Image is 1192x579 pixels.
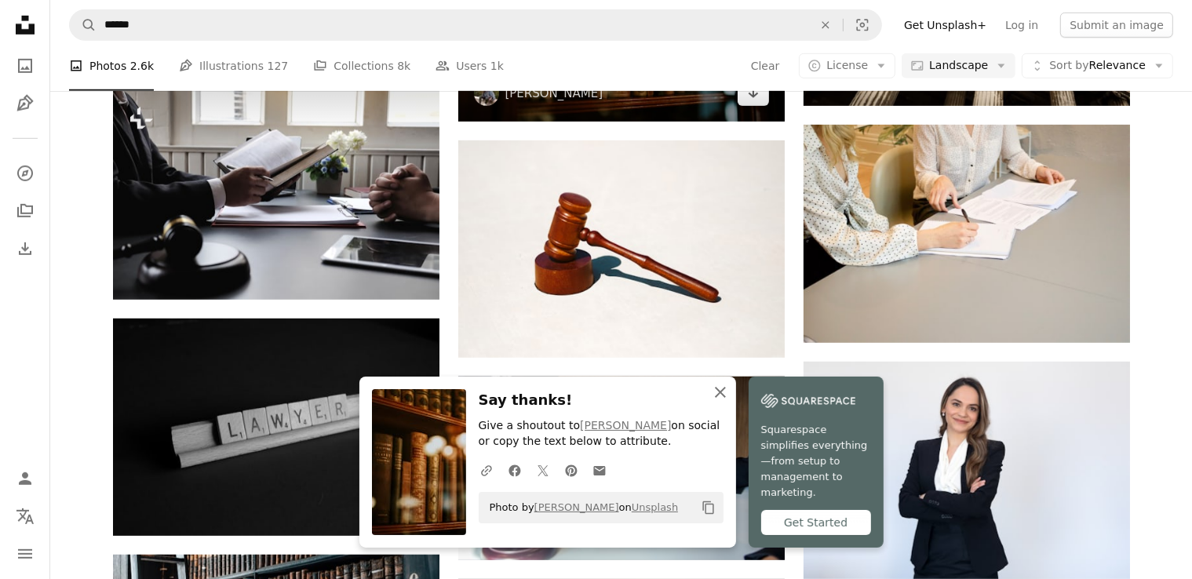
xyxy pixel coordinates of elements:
a: [PERSON_NAME] [505,86,603,101]
a: woman signing on white printer paper beside woman about to touch the documents [804,227,1130,241]
a: Download History [9,233,41,264]
a: Illustrations 127 [179,41,288,91]
a: Share on Pinterest [557,454,585,486]
a: Users 1k [436,41,504,91]
img: Go to Clarisse Meyer's profile [474,81,499,106]
p: Give a shoutout to on social or copy the text below to attribute. [479,418,724,450]
form: Find visuals sitewide [69,9,882,41]
a: Collections [9,195,41,227]
img: brown wooden tool on white surface [458,140,785,358]
span: Photo by on [482,495,679,520]
a: lawyer consulting and legal advice on a client system or preparing legal documents. [113,188,439,202]
a: Illustrations [9,88,41,119]
span: Landscape [929,58,988,74]
button: Sort byRelevance [1022,53,1173,78]
a: a woman in a black suit [804,463,1130,477]
a: [PERSON_NAME] [534,501,619,513]
div: Get Started [761,510,871,535]
button: Landscape [902,53,1015,78]
a: Share over email [585,454,614,486]
button: License [799,53,895,78]
button: Copy to clipboard [695,494,722,521]
a: Share on Twitter [529,454,557,486]
button: Submit an image [1060,13,1173,38]
a: Photos [9,50,41,82]
a: Collections 8k [313,41,410,91]
a: Log in [996,13,1048,38]
a: Home — Unsplash [9,9,41,44]
span: Squarespace simplifies everything—from setup to management to marketing. [761,422,871,501]
a: brown wooden scrable [113,420,439,434]
img: brown wooden scrable [113,319,439,536]
span: Relevance [1049,58,1146,74]
span: 1k [490,57,504,75]
button: Menu [9,538,41,570]
a: Unsplash [632,501,678,513]
a: Explore [9,158,41,189]
a: Download [738,81,769,106]
span: 8k [397,57,410,75]
img: a woman in a black suit [804,362,1130,579]
button: Search Unsplash [70,10,97,40]
a: Get Unsplash+ [895,13,996,38]
a: Log in / Sign up [9,463,41,494]
img: woman signing on white printer paper beside woman about to touch the documents [804,125,1130,342]
a: [PERSON_NAME] [580,419,671,432]
a: Squarespace simplifies everything—from setup to management to marketing.Get Started [749,377,884,548]
a: brown wooden tool on white surface [458,242,785,256]
span: 127 [268,57,289,75]
button: Clear [750,53,781,78]
button: Visual search [844,10,881,40]
a: Share on Facebook [501,454,529,486]
img: lawyer consulting and legal advice on a client system or preparing legal documents. [113,90,439,300]
button: Clear [808,10,843,40]
span: License [826,59,868,71]
span: Sort by [1049,59,1088,71]
button: Language [9,501,41,532]
h3: Say thanks! [479,389,724,412]
img: file-1747939142011-51e5cc87e3c9 [761,389,855,413]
